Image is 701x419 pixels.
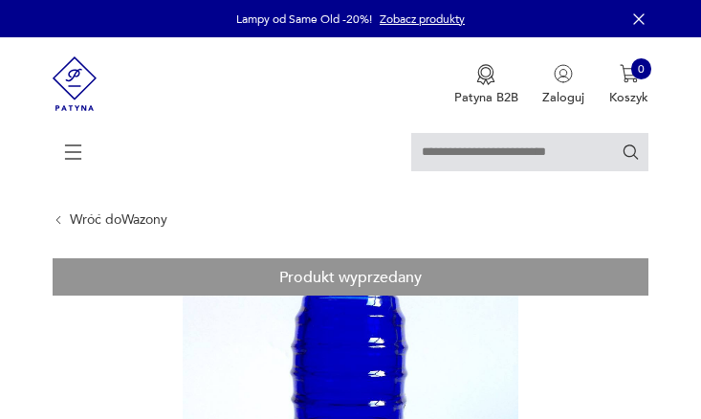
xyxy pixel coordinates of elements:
[609,89,648,106] p: Koszyk
[631,58,652,79] div: 0
[620,64,639,83] img: Ikona koszyka
[476,64,495,85] img: Ikona medalu
[542,64,584,106] button: Zaloguj
[236,11,372,27] p: Lampy od Same Old -20%!
[53,37,97,130] img: Patyna - sklep z meblami i dekoracjami vintage
[454,64,518,106] button: Patyna B2B
[554,64,573,83] img: Ikonka użytkownika
[53,258,648,296] div: Produkt wyprzedany
[454,64,518,106] a: Ikona medaluPatyna B2B
[380,11,465,27] a: Zobacz produkty
[609,64,648,106] button: 0Koszyk
[454,89,518,106] p: Patyna B2B
[70,212,167,228] a: Wróć doWazony
[542,89,584,106] p: Zaloguj
[622,143,640,161] button: Szukaj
